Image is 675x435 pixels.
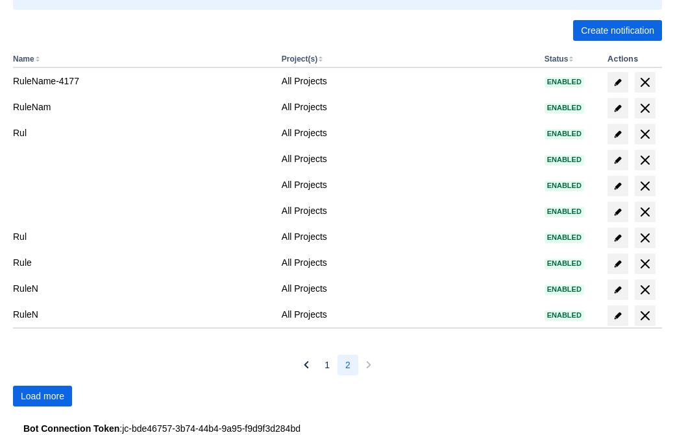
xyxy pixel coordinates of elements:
[637,256,653,272] span: delete
[637,204,653,220] span: delete
[545,234,584,241] span: Enabled
[545,156,584,163] span: Enabled
[637,126,653,142] span: delete
[637,152,653,168] span: delete
[13,308,271,321] div: RuleN
[317,355,337,375] button: Page 1
[282,100,534,113] div: All Projects
[296,355,379,375] nav: Pagination
[613,77,623,88] span: edit
[296,355,317,375] button: Previous
[13,230,271,243] div: Rul
[13,282,271,295] div: RuleN
[282,126,534,139] div: All Projects
[282,152,534,165] div: All Projects
[282,75,534,88] div: All Projects
[13,100,271,113] div: RuleNam
[581,20,654,41] span: Create notification
[613,129,623,139] span: edit
[637,75,653,90] span: delete
[545,104,584,112] span: Enabled
[282,230,534,243] div: All Projects
[545,286,584,293] span: Enabled
[282,178,534,191] div: All Projects
[573,20,662,41] button: Create notification
[282,282,534,295] div: All Projects
[23,423,119,434] strong: Bot Connection Token
[637,178,653,194] span: delete
[282,256,534,269] div: All Projects
[613,207,623,217] span: edit
[613,311,623,321] span: edit
[637,100,653,116] span: delete
[545,182,584,189] span: Enabled
[358,355,379,375] button: Next
[613,181,623,191] span: edit
[337,355,358,375] button: Page 2
[21,386,64,406] span: Load more
[545,260,584,267] span: Enabled
[13,75,271,88] div: RuleName-4177
[545,54,569,64] button: Status
[637,308,653,323] span: delete
[545,78,584,86] span: Enabled
[13,386,72,406] button: Load more
[613,155,623,165] span: edit
[613,233,623,243] span: edit
[13,126,271,139] div: Rul
[613,285,623,295] span: edit
[282,308,534,321] div: All Projects
[282,54,317,64] button: Project(s)
[13,256,271,269] div: Rule
[282,204,534,217] div: All Projects
[613,103,623,113] span: edit
[613,259,623,269] span: edit
[602,51,662,68] th: Actions
[13,54,34,64] button: Name
[325,355,330,375] span: 1
[545,208,584,215] span: Enabled
[637,230,653,246] span: delete
[345,355,350,375] span: 2
[23,422,652,435] div: : jc-bde46757-3b74-44b4-9a95-f9d9f3d284bd
[637,282,653,298] span: delete
[545,130,584,137] span: Enabled
[545,312,584,319] span: Enabled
